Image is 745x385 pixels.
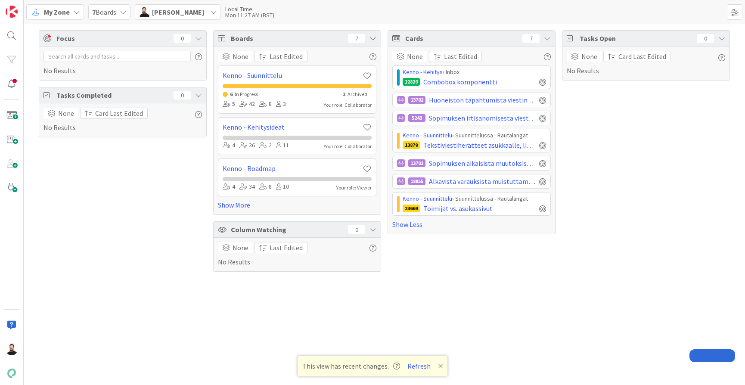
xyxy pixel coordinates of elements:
[6,367,18,379] img: avatar
[618,51,666,62] span: Card Last Edited
[223,163,363,174] a: Kenno - Roadmap
[255,242,307,253] button: Last Edited
[235,91,258,97] span: In Progress
[407,51,423,62] span: None
[139,6,149,17] img: TK
[44,7,70,17] span: My Zone
[230,91,233,97] span: 6
[392,219,551,230] a: Show Less
[223,122,363,132] a: Kenno - Kehitysideat
[276,182,289,192] div: 10
[223,70,363,81] a: Kenno - Suunnittelu
[423,203,493,214] span: Toimijat vs. asukassivut
[255,51,307,62] button: Last Edited
[225,6,274,12] div: Local Time:
[324,143,372,150] div: Your role: Collaborator
[223,182,235,192] div: 4
[152,7,204,17] span: [PERSON_NAME]
[324,101,372,109] div: Your role: Collaborator
[348,225,365,234] div: 0
[403,141,420,149] div: 13879
[218,200,376,210] a: Show More
[580,33,692,43] span: Tasks Open
[259,141,272,150] div: 2
[80,108,148,119] button: Card Last Edited
[336,184,372,192] div: Your role: Viewer
[522,34,540,43] div: 7
[223,99,235,109] div: 5
[444,51,477,62] span: Last Edited
[225,12,274,18] div: Mon 11:27 AM (BST)
[403,194,546,203] div: › Suunnittelussa - Rautalangat
[429,51,482,62] button: Last Edited
[403,68,443,76] a: Kenno - Kehitys
[56,90,169,100] span: Tasks Completed
[567,51,725,76] div: No Results
[43,108,202,133] div: No Results
[239,182,255,192] div: 34
[302,361,400,371] span: This view has recent changes.
[92,7,116,17] span: Boards
[231,33,344,43] span: Boards
[95,108,143,118] span: Card Last Edited
[405,33,518,43] span: Cards
[58,108,74,118] span: None
[403,131,452,139] a: Kenno - Suunnittelu
[92,8,96,16] b: 7
[6,343,18,355] img: TK
[43,51,202,76] div: No Results
[348,34,365,43] div: 7
[403,68,546,77] div: › Inbox
[343,91,345,97] span: 2
[403,195,452,202] a: Kenno - Suunnittelu
[429,113,536,123] span: Sopimuksen irtisanomisesta viestin lähetys valituille osapuolille
[429,176,536,186] span: Alkavista varauksista muistuttaminen (asukassivuvaraukset)
[429,95,536,105] span: Huoneiston tapahtumista viestin lähetys asukkaille
[403,131,546,140] div: › Suunnittelussa - Rautalangat
[174,91,191,99] div: 0
[239,141,255,150] div: 36
[276,141,289,150] div: 11
[348,91,367,97] span: Archived
[218,242,376,267] div: No Results
[56,33,167,43] span: Focus
[231,224,344,235] span: Column Watching
[403,78,420,86] div: 22820
[233,51,248,62] span: None
[270,51,303,62] span: Last Edited
[404,360,434,372] button: Refresh
[270,242,303,253] span: Last Edited
[697,34,714,43] div: 0
[408,177,425,185] div: 18855
[174,34,191,43] div: 0
[603,51,671,62] button: Card Last Edited
[223,141,235,150] div: 4
[429,158,536,168] span: Sopimuksen aikaisista muutoksista viestin lähetys asukkaille (automaatio)
[408,96,425,104] div: 13702
[408,114,425,122] div: 5243
[43,51,191,62] input: Search all cards and tasks...
[259,182,272,192] div: 8
[423,140,536,150] span: Tekstiviestiherätteet asukkaalle, lisäherätteet
[259,99,272,109] div: 8
[581,51,597,62] span: None
[423,77,497,87] span: Combobox komponentti
[239,99,255,109] div: 42
[403,205,420,212] div: 23669
[408,159,425,167] div: 13701
[6,6,18,18] img: Visit kanbanzone.com
[233,242,248,253] span: None
[276,99,286,109] div: 3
